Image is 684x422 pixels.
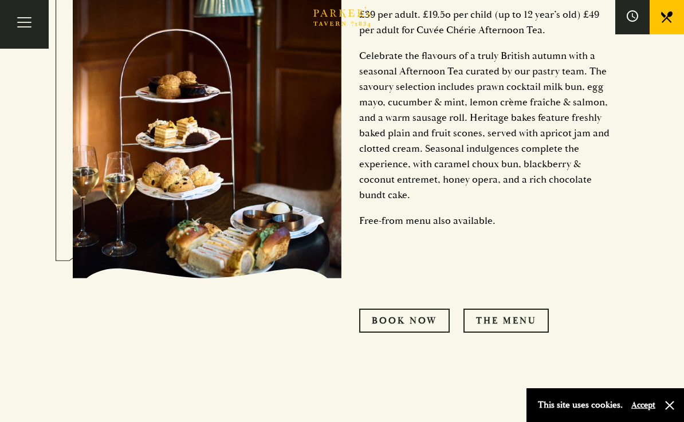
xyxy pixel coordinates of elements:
p: £39 per adult. £19.5o per child (up to 12 year’s old) £49 per adult for Cuvée Chérie Afternoon Tea. [359,7,611,38]
button: Accept [631,400,655,411]
a: THE MENU [463,309,549,333]
a: Book now [359,309,450,333]
p: Free-from menu also available. [359,213,611,228]
p: Celebrate the flavours of a truly British autumn with a seasonal Afternoon Tea curated by our pas... [359,48,611,203]
button: Close and accept [664,400,675,411]
p: This site uses cookies. [538,397,623,413]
